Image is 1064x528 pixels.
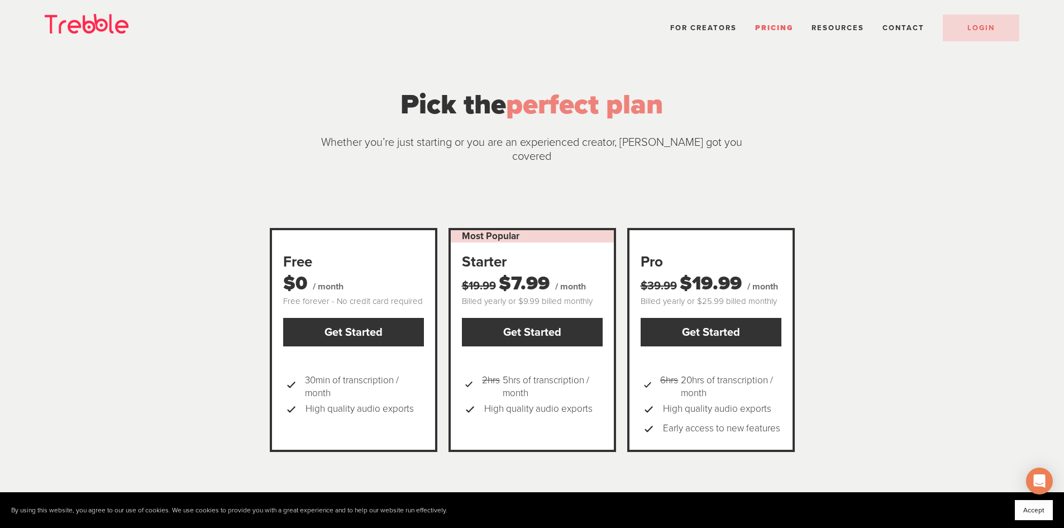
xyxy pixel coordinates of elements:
[482,374,500,399] s: 2hrs
[462,279,496,293] s: $19.99
[555,281,586,292] span: / month
[967,23,995,32] span: LOGIN
[641,318,781,346] a: Get Started
[680,272,742,295] span: $19.99
[641,253,781,272] div: Pro
[484,399,593,419] span: High quality audio exports
[306,399,414,419] span: High quality audio exports
[310,84,753,125] div: Pick the
[499,272,550,295] span: $7.99
[313,281,343,292] span: / month
[1026,468,1053,494] div: Open Intercom Messenger
[747,281,778,292] span: / month
[462,318,603,346] a: Get Started
[305,374,424,399] span: 30min of transcription / month
[663,419,780,439] span: Early access to new features
[660,374,678,399] s: 6hrs
[482,374,602,399] span: 5hrs of transcription / month
[670,23,737,32] a: For Creators
[283,318,424,346] a: Get Started
[882,23,924,32] a: Contact
[283,296,424,307] div: Free forever - No credit card required
[11,506,447,515] p: By using this website, you agree to our use of cookies. We use cookies to provide you with a grea...
[462,253,603,272] div: Starter
[283,272,307,295] span: $0
[1023,506,1044,514] span: Accept
[283,253,424,272] div: Free
[755,23,793,32] a: Pricing
[812,23,864,32] span: Resources
[506,88,663,121] span: perfect plan
[1015,500,1053,520] button: Accept
[943,15,1019,41] a: LOGIN
[462,296,603,307] div: Billed yearly or $9.99 billed monthly
[663,399,771,419] span: High quality audio exports
[660,374,781,399] span: 20hrs of transcription / month
[641,296,781,307] div: Billed yearly or $25.99 billed monthly
[451,230,614,242] div: Most Popular
[310,136,753,164] p: Whether you’re just starting or you are an experienced creator, [PERSON_NAME] got you covered
[45,14,128,34] img: Trebble
[641,279,677,293] s: $39.99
